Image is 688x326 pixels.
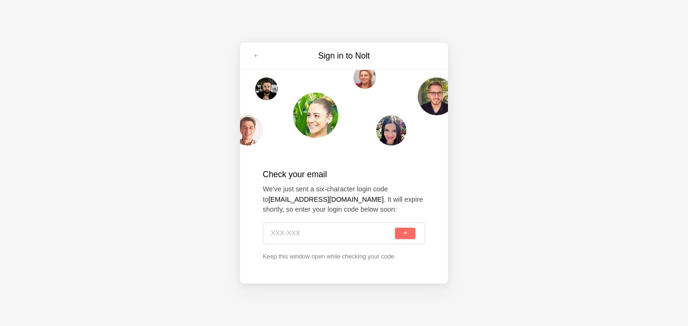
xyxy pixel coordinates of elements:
h2: Check your email [263,168,425,180]
input: XXX-XXX [271,223,393,244]
strong: [EMAIL_ADDRESS][DOMAIN_NAME] [268,196,384,203]
p: Keep this window open while checking your code. [263,252,425,261]
p: We've just sent a six-character login code to . It will expire shortly, so enter your login code ... [263,184,425,215]
h3: Sign in to Nolt [265,50,423,62]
